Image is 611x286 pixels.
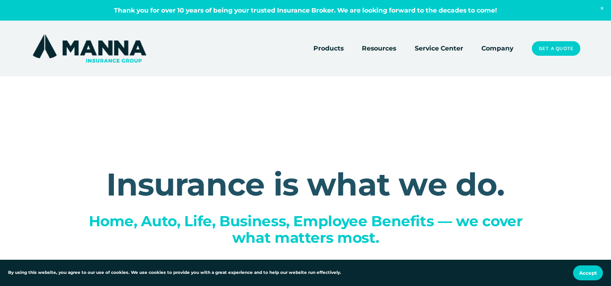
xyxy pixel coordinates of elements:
[31,33,148,64] img: Manna Insurance Group
[481,43,513,54] a: Company
[579,270,597,276] span: Accept
[106,165,504,203] strong: Insurance is what we do.
[415,43,463,54] a: Service Center
[532,41,581,56] a: Get a Quote
[313,43,344,53] span: Products
[89,212,527,246] span: Home, Auto, Life, Business, Employee Benefits — we cover what matters most.
[313,43,344,54] a: folder dropdown
[362,43,396,54] a: folder dropdown
[362,43,396,53] span: Resources
[573,265,603,280] button: Accept
[8,269,341,276] p: By using this website, you agree to our use of cookies. We use cookies to provide you with a grea...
